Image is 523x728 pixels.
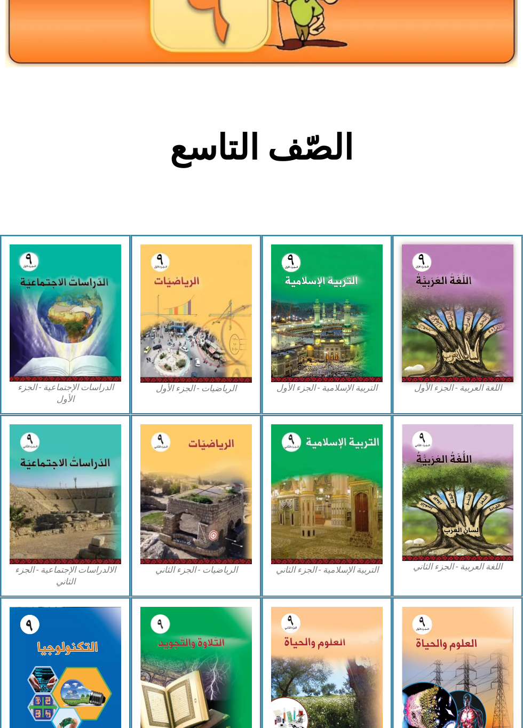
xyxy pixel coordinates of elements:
[402,561,513,573] figcaption: اللغة العربية - الجزء الثاني
[10,382,121,406] figcaption: الدراسات الإجتماعية - الجزء الأول​
[85,127,438,169] h2: الصّف التاسع
[271,564,383,576] figcaption: التربية الإسلامية - الجزء الثاني
[140,383,252,394] figcaption: الرياضيات - الجزء الأول​
[140,564,252,576] figcaption: الرياضيات - الجزء الثاني
[271,382,383,394] figcaption: التربية الإسلامية - الجزء الأول
[402,382,513,394] figcaption: اللغة العربية - الجزء الأول​
[10,564,121,588] figcaption: الالدراسات الإجتماعية - الجزء الثاني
